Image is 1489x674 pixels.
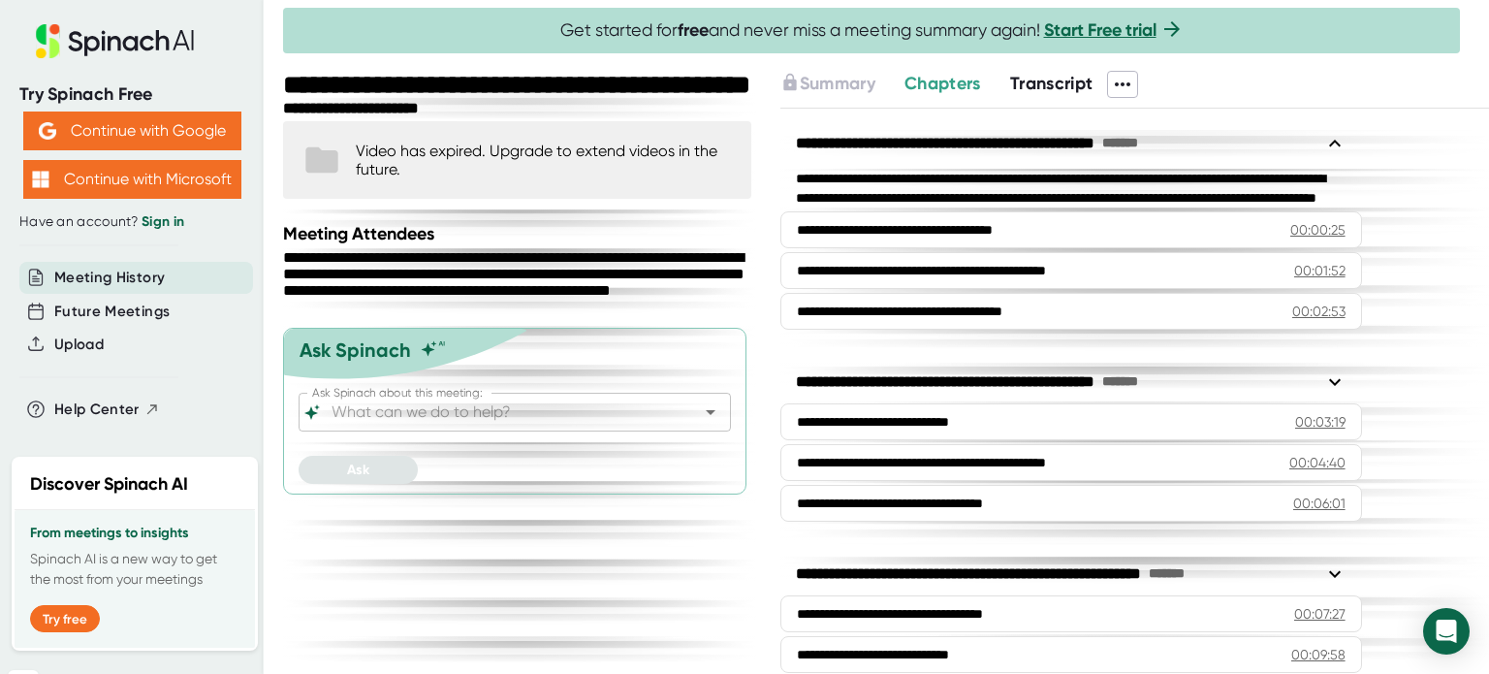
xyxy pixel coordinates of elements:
button: Upload [54,334,104,356]
div: 00:02:53 [1292,302,1346,321]
div: Upgrade to access [780,71,904,98]
button: Summary [780,71,875,97]
span: Help Center [54,399,140,421]
div: 00:01:52 [1294,261,1346,280]
button: Future Meetings [54,301,170,323]
span: Summary [800,73,875,94]
img: Aehbyd4JwY73AAAAAElFTkSuQmCC [39,122,56,140]
button: Meeting History [54,267,165,289]
span: Transcript [1010,73,1093,94]
button: Chapters [904,71,981,97]
div: 00:06:01 [1293,494,1346,513]
div: 00:00:25 [1290,220,1346,240]
h3: From meetings to insights [30,526,239,541]
b: free [678,19,709,41]
div: 00:07:27 [1294,604,1346,624]
div: 00:04:40 [1289,453,1346,472]
button: Continue with Google [23,112,241,150]
div: Ask Spinach [300,338,411,362]
div: Have an account? [19,213,244,231]
button: Ask [299,456,418,484]
p: Spinach AI is a new way to get the most from your meetings [30,549,239,590]
div: Try Spinach Free [19,83,244,106]
div: Open Intercom Messenger [1423,608,1470,655]
button: Try free [30,605,100,632]
div: Meeting Attendees [283,223,756,244]
div: Video has expired. Upgrade to extend videos in the future. [356,142,732,178]
button: Open [697,399,724,426]
button: Continue with Microsoft [23,160,241,199]
a: Start Free trial [1044,19,1156,41]
span: Chapters [904,73,981,94]
button: Transcript [1010,71,1093,97]
div: 00:09:58 [1291,645,1346,664]
a: Sign in [142,213,184,230]
h2: Discover Spinach AI [30,471,188,497]
button: Help Center [54,399,160,421]
span: Ask [347,462,369,478]
input: What can we do to help? [328,399,668,426]
div: 00:03:19 [1295,412,1346,432]
span: Get started for and never miss a meeting summary again! [560,19,1184,42]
